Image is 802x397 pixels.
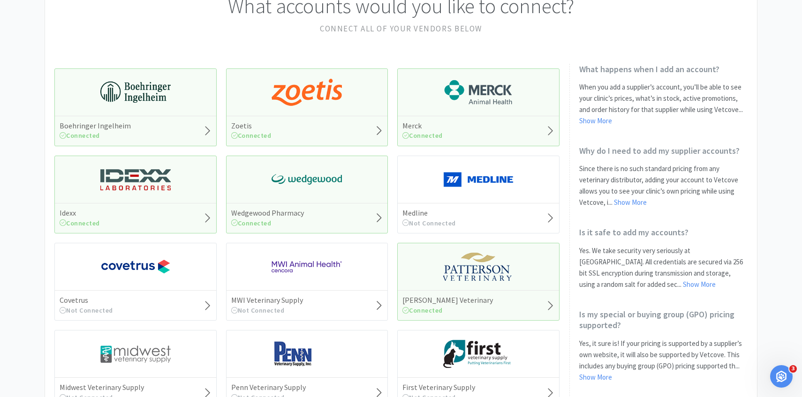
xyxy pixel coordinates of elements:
h5: Penn Veterinary Supply [231,382,306,392]
span: 3 [789,365,797,373]
h5: Idexx [60,208,100,218]
h5: Merck [402,121,443,131]
iframe: Intercom live chat [770,365,793,388]
h5: Midwest Veterinary Supply [60,382,144,392]
img: 6d7abf38e3b8462597f4a2f88dede81e_176.png [443,78,514,106]
h2: Connect all of your vendors below [54,22,748,35]
span: Connected [231,131,272,140]
a: Show More [614,198,647,207]
span: Connected [402,306,443,315]
p: Yes, it sure is! If your pricing is supported by a supplier’s own website, it will also be suppor... [579,338,748,383]
h5: MWI Veterinary Supply [231,295,303,305]
h5: Zoetis [231,121,272,131]
p: Since there is no such standard pricing from any veterinary distributor, adding your account to V... [579,163,748,208]
a: Show More [579,116,612,125]
h2: Why do I need to add my supplier accounts? [579,145,748,156]
h5: Wedgewood Pharmacy [231,208,304,218]
img: a646391c64b94eb2892348a965bf03f3_134.png [443,165,514,194]
img: f5e969b455434c6296c6d81ef179fa71_3.png [443,253,514,281]
span: Not Connected [60,306,113,315]
img: 77fca1acd8b6420a9015268ca798ef17_1.png [100,253,171,281]
img: 67d67680309e4a0bb49a5ff0391dcc42_6.png [443,340,514,368]
img: f6b2451649754179b5b4e0c70c3f7cb0_2.png [272,253,342,281]
p: When you add a supplier’s account, you’ll be able to see your clinic’s prices, what’s in stock, a... [579,82,748,127]
img: 4dd14cff54a648ac9e977f0c5da9bc2e_5.png [100,340,171,368]
h2: What happens when I add an account? [579,64,748,75]
img: 730db3968b864e76bcafd0174db25112_22.png [100,78,171,106]
h5: Covetrus [60,295,113,305]
h5: First Veterinary Supply [402,382,475,392]
span: Not Connected [231,306,285,315]
h5: [PERSON_NAME] Veterinary [402,295,493,305]
span: Not Connected [402,219,456,227]
span: Connected [402,131,443,140]
span: Connected [231,219,272,227]
h2: Is it safe to add my accounts? [579,227,748,238]
h5: Boehringer Ingelheim [60,121,131,131]
span: Connected [60,219,100,227]
a: Show More [579,373,612,382]
span: Connected [60,131,100,140]
h5: Medline [402,208,456,218]
h2: Is my special or buying group (GPO) pricing supported? [579,309,748,331]
img: e1133ece90fa4a959c5ae41b0808c578_9.png [272,340,342,368]
a: Show More [683,280,716,289]
img: a673e5ab4e5e497494167fe422e9a3ab.png [272,78,342,106]
img: e40baf8987b14801afb1611fffac9ca4_8.png [272,165,342,194]
img: 13250b0087d44d67bb1668360c5632f9_13.png [100,165,171,194]
p: Yes. We take security very seriously at [GEOGRAPHIC_DATA]. All credentials are secured via 256 bi... [579,245,748,290]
